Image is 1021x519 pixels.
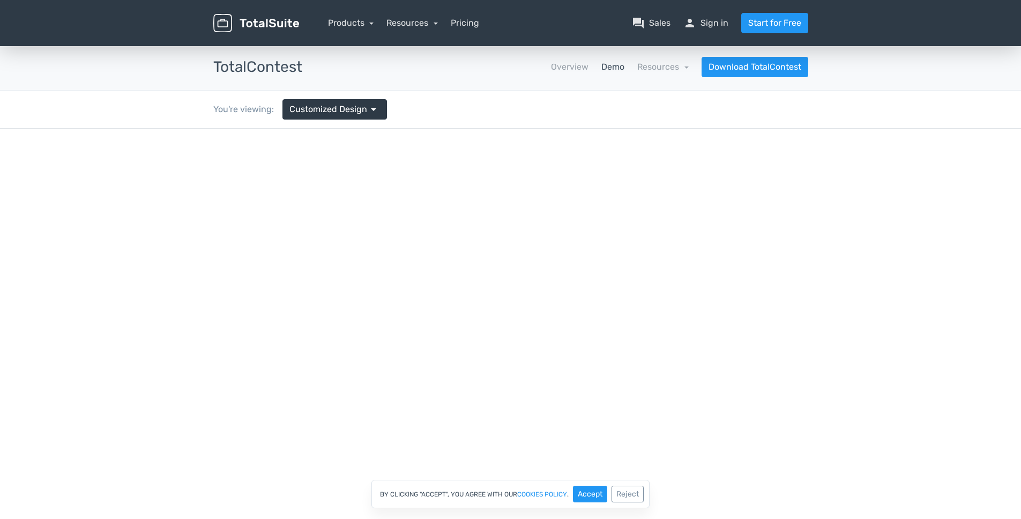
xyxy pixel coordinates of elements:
[517,491,567,498] a: cookies policy
[328,18,374,28] a: Products
[386,18,438,28] a: Resources
[367,103,380,116] span: arrow_drop_down
[632,17,670,29] a: question_answerSales
[451,17,479,29] a: Pricing
[282,99,387,120] a: Customized Design arrow_drop_down
[213,14,299,33] img: TotalSuite for WordPress
[289,103,367,116] span: Customized Design
[637,62,689,72] a: Resources
[601,61,624,73] a: Demo
[573,486,607,502] button: Accept
[632,17,645,29] span: question_answer
[683,17,696,29] span: person
[213,103,282,116] div: You're viewing:
[683,17,728,29] a: personSign in
[551,61,588,73] a: Overview
[612,486,644,502] button: Reject
[702,57,808,77] a: Download TotalContest
[741,13,808,33] a: Start for Free
[371,480,650,508] div: By clicking "Accept", you agree with our .
[213,59,302,76] h3: TotalContest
